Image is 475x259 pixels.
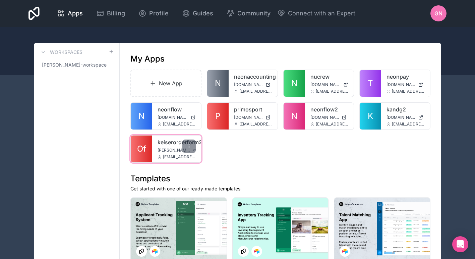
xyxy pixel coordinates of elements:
[239,89,272,94] span: [EMAIL_ADDRESS][DOMAIN_NAME]
[310,115,339,120] span: [DOMAIN_NAME]
[138,111,144,121] span: N
[130,185,430,192] p: Get started with one of our ready-made templates
[234,82,263,87] span: [DOMAIN_NAME]
[50,49,82,56] h3: Workspaces
[310,82,341,87] span: [DOMAIN_NAME]
[152,249,158,254] img: Airtable Logo
[291,78,297,89] span: N
[149,9,169,18] span: Profile
[316,121,349,127] span: [EMAIL_ADDRESS][DOMAIN_NAME]
[239,121,272,127] span: [EMAIL_ADDRESS][DOMAIN_NAME]
[39,48,82,56] a: Workspaces
[387,115,425,120] a: [DOMAIN_NAME]
[131,103,152,129] a: N
[434,9,442,17] span: GN
[360,103,381,129] a: K
[288,9,355,18] span: Connect with an Expert
[193,9,213,18] span: Guides
[387,105,425,113] a: kandg2
[392,89,425,94] span: [EMAIL_ADDRESS][DOMAIN_NAME]
[387,82,415,87] span: [DOMAIN_NAME]
[452,236,468,252] div: Open Intercom Messenger
[284,103,305,129] a: N
[158,148,196,153] a: [PERSON_NAME][DOMAIN_NAME]
[207,70,229,97] a: N
[234,105,272,113] a: primosport
[91,6,130,21] a: Billing
[137,144,146,154] span: Of
[158,115,196,120] a: [DOMAIN_NAME]
[310,82,349,87] a: [DOMAIN_NAME]
[310,73,349,81] a: nucrew
[277,9,355,18] button: Connect with an Expert
[310,115,349,120] a: [DOMAIN_NAME]
[316,89,349,94] span: [EMAIL_ADDRESS][DOMAIN_NAME]
[133,6,174,21] a: Profile
[234,73,272,81] a: neonaccounting
[234,115,272,120] a: [DOMAIN_NAME]
[158,148,190,153] span: [PERSON_NAME][DOMAIN_NAME]
[158,105,196,113] a: neonflow
[39,59,114,71] a: [PERSON_NAME]-workspace
[360,70,381,97] a: T
[291,111,297,121] span: N
[392,121,425,127] span: [EMAIL_ADDRESS][DOMAIN_NAME]
[158,115,188,120] span: [DOMAIN_NAME]
[130,54,165,64] h1: My Apps
[387,73,425,81] a: neonpay
[387,82,425,87] a: [DOMAIN_NAME]
[368,111,373,121] span: K
[215,111,220,121] span: P
[107,9,125,18] span: Billing
[342,249,348,254] img: Airtable Logo
[130,70,201,97] a: New App
[221,6,276,21] a: Community
[52,6,88,21] a: Apps
[163,121,196,127] span: [EMAIL_ADDRESS][DOMAIN_NAME]
[207,103,229,129] a: P
[163,154,196,160] span: [EMAIL_ADDRESS][DOMAIN_NAME]
[254,249,259,254] img: Airtable Logo
[158,138,196,146] a: keiserorderform2
[368,78,373,89] span: T
[310,105,349,113] a: neonflow2
[131,136,152,162] a: Of
[387,115,415,120] span: [DOMAIN_NAME]
[177,6,219,21] a: Guides
[234,115,263,120] span: [DOMAIN_NAME]
[237,9,271,18] span: Community
[68,9,83,18] span: Apps
[42,62,107,68] span: [PERSON_NAME]-workspace
[130,173,430,184] h1: Templates
[284,70,305,97] a: N
[215,78,221,89] span: N
[234,82,272,87] a: [DOMAIN_NAME]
